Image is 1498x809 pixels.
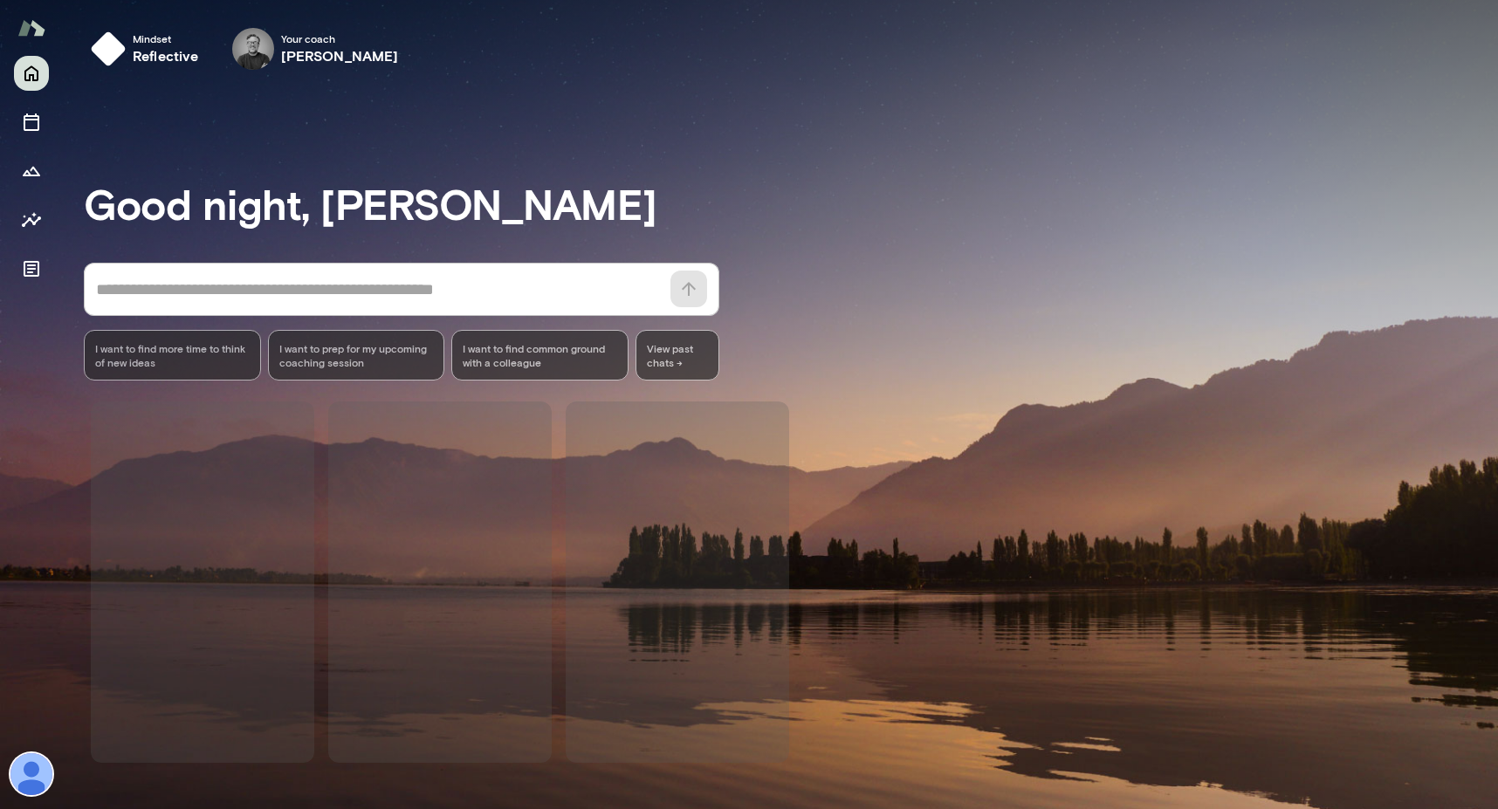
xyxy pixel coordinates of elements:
[84,330,261,381] div: I want to find more time to think of new ideas
[14,251,49,286] button: Documents
[84,21,213,77] button: Mindsetreflective
[133,45,199,66] h6: reflective
[14,56,49,91] button: Home
[636,330,719,381] span: View past chats ->
[232,28,274,70] img: Dane Howard
[91,31,126,66] img: mindset
[14,105,49,140] button: Sessions
[14,202,49,237] button: Insights
[279,341,434,369] span: I want to prep for my upcoming coaching session
[95,341,250,369] span: I want to find more time to think of new ideas
[133,31,199,45] span: Mindset
[451,330,629,381] div: I want to find common ground with a colleague
[14,154,49,189] button: Growth Plan
[84,179,1498,228] h3: Good night, [PERSON_NAME]
[220,21,411,77] div: Dane HowardYour coach[PERSON_NAME]
[268,330,445,381] div: I want to prep for my upcoming coaching session
[17,11,45,45] img: Mento
[10,753,52,795] img: Clark Dinnison
[281,31,399,45] span: Your coach
[281,45,399,66] h6: [PERSON_NAME]
[463,341,617,369] span: I want to find common ground with a colleague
